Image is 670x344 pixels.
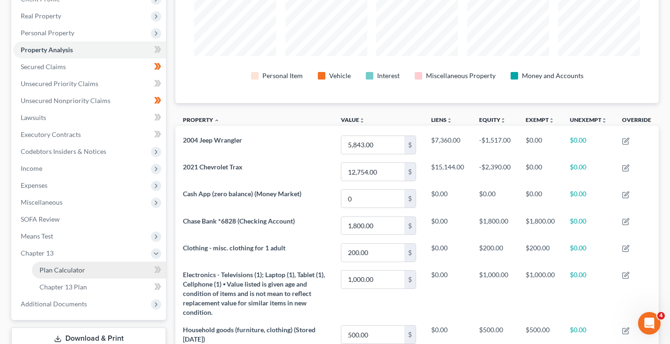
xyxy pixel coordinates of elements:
div: Personal Item [262,71,303,80]
td: $0.00 [562,131,615,158]
i: unfold_more [359,118,365,123]
span: SOFA Review [21,215,60,223]
a: Valueunfold_more [341,116,365,123]
td: $15,144.00 [424,159,472,185]
td: $0.00 [562,159,615,185]
input: 0.00 [341,190,404,208]
a: Plan Calculator [32,262,166,279]
div: $ [404,136,416,154]
span: Codebtors Insiders & Notices [21,147,106,155]
a: Unsecured Nonpriority Claims [13,92,166,109]
td: $1,800.00 [518,212,562,239]
a: Exemptunfold_more [526,116,554,123]
span: Chapter 13 Plan [39,283,87,291]
td: $0.00 [518,131,562,158]
iframe: Intercom live chat [638,312,661,335]
a: Chapter 13 Plan [32,279,166,296]
span: Unsecured Nonpriority Claims [21,96,110,104]
i: unfold_more [601,118,607,123]
div: $ [404,163,416,181]
a: Equityunfold_more [479,116,506,123]
span: 4 [657,312,665,320]
span: Clothing - misc. clothing for 1 adult [183,244,285,252]
i: unfold_more [447,118,452,123]
td: $0.00 [562,266,615,321]
span: Expenses [21,181,47,189]
td: $7,360.00 [424,131,472,158]
input: 0.00 [341,244,404,262]
td: $1,000.00 [518,266,562,321]
th: Override [615,111,659,132]
td: $0.00 [424,239,472,266]
a: Secured Claims [13,58,166,75]
td: $0.00 [518,159,562,185]
a: Property expand_less [183,116,220,123]
td: $1,800.00 [472,212,518,239]
td: $0.00 [424,266,472,321]
div: $ [404,190,416,208]
span: Plan Calculator [39,266,85,274]
span: Cash App (zero balance) (Money Market) [183,190,301,198]
div: $ [404,217,416,235]
td: $0.00 [472,185,518,212]
span: Lawsuits [21,113,46,121]
input: 0.00 [341,136,404,154]
td: $200.00 [472,239,518,266]
span: Personal Property [21,29,74,37]
span: Miscellaneous [21,198,63,206]
td: -$1,517.00 [472,131,518,158]
td: $0.00 [424,185,472,212]
span: Real Property [21,12,61,20]
div: Money and Accounts [522,71,583,80]
div: $ [404,326,416,344]
a: SOFA Review [13,211,166,228]
i: unfold_more [549,118,554,123]
td: $0.00 [518,185,562,212]
input: 0.00 [341,217,404,235]
span: Chase Bank *6828 (Checking Account) [183,217,295,225]
td: $200.00 [518,239,562,266]
input: 0.00 [341,271,404,288]
td: $0.00 [562,239,615,266]
span: Means Test [21,232,53,240]
span: Income [21,164,42,172]
span: Chapter 13 [21,249,54,257]
div: Interest [377,71,400,80]
div: $ [404,244,416,262]
a: Unexemptunfold_more [570,116,607,123]
span: Electronics - Televisions (1); Laptop (1), Tablet (1), Cellphone (1) ⦁ Value listed is given age ... [183,271,325,316]
td: $1,000.00 [472,266,518,321]
span: Property Analysis [21,46,73,54]
span: Executory Contracts [21,130,81,138]
input: 0.00 [341,326,404,344]
td: -$2,390.00 [472,159,518,185]
span: 2004 Jeep Wrangler [183,136,242,144]
td: $0.00 [562,212,615,239]
span: Household goods (furniture, clothing) (Stored [DATE]) [183,326,315,343]
td: $0.00 [424,212,472,239]
a: Executory Contracts [13,126,166,143]
i: expand_less [214,118,220,123]
span: Additional Documents [21,300,87,308]
div: Vehicle [329,71,351,80]
span: Secured Claims [21,63,66,71]
span: 2021 Chevrolet Trax [183,163,243,171]
div: $ [404,271,416,288]
i: unfold_more [500,118,506,123]
a: Liensunfold_more [431,116,452,123]
div: Miscellaneous Property [426,71,496,80]
a: Lawsuits [13,109,166,126]
input: 0.00 [341,163,404,181]
a: Property Analysis [13,41,166,58]
td: $0.00 [562,185,615,212]
span: Unsecured Priority Claims [21,80,98,88]
a: Unsecured Priority Claims [13,75,166,92]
